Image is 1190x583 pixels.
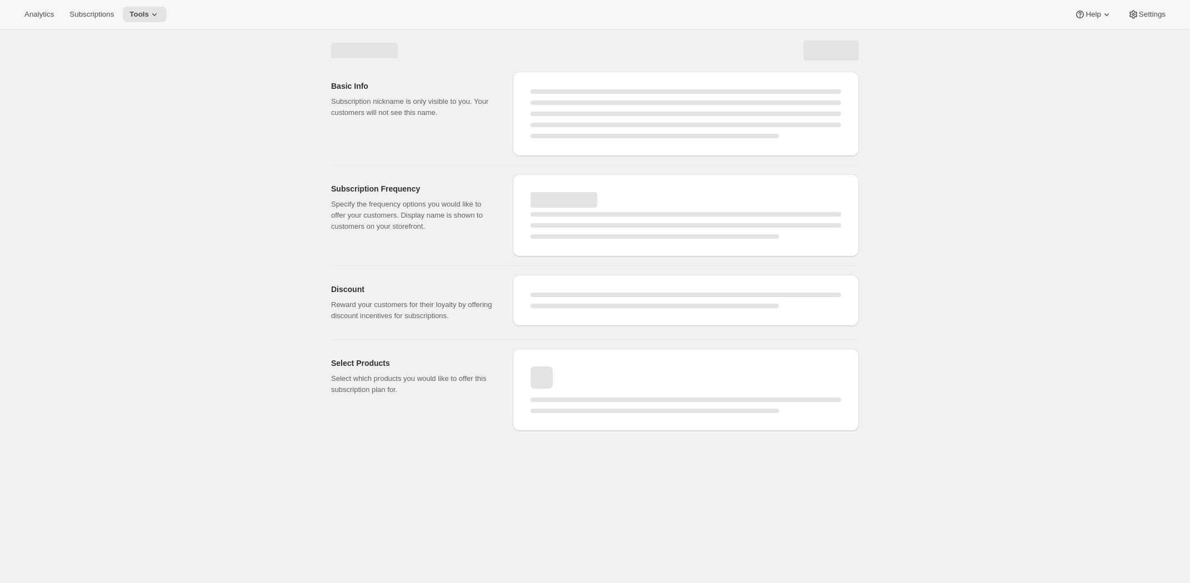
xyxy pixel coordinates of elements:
[1068,7,1118,22] button: Help
[331,199,495,232] p: Specify the frequency options you would like to offer your customers. Display name is shown to cu...
[1121,7,1172,22] button: Settings
[69,10,114,19] span: Subscriptions
[331,81,495,92] h2: Basic Info
[331,358,495,369] h2: Select Products
[331,299,495,321] p: Reward your customers for their loyalty by offering discount incentives for subscriptions.
[18,7,61,22] button: Analytics
[331,373,495,395] p: Select which products you would like to offer this subscription plan for.
[1139,10,1166,19] span: Settings
[318,29,872,435] div: Page loading
[331,96,495,118] p: Subscription nickname is only visible to you. Your customers will not see this name.
[129,10,149,19] span: Tools
[331,183,495,194] h2: Subscription Frequency
[1086,10,1101,19] span: Help
[24,10,54,19] span: Analytics
[331,284,495,295] h2: Discount
[63,7,121,22] button: Subscriptions
[123,7,167,22] button: Tools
